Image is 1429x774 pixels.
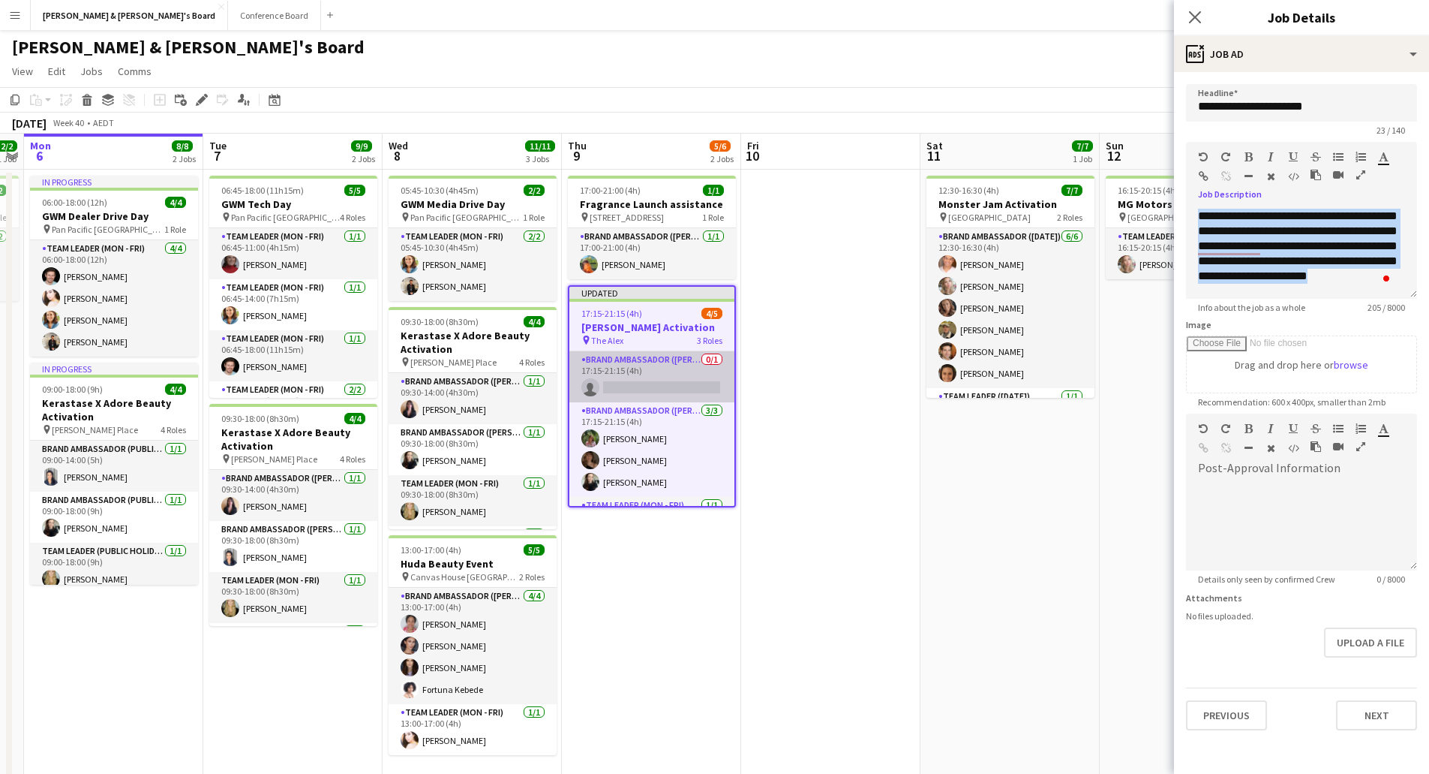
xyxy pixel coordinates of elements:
button: Ordered List [1355,151,1366,163]
button: Horizontal Line [1243,442,1253,454]
button: Next [1336,700,1417,730]
span: Tue [209,139,227,152]
div: 2 Jobs [173,153,196,164]
h3: Job Details [1174,8,1429,27]
app-card-role: Brand Ambassador ([PERSON_NAME])1/109:30-18:00 (8h30m)[PERSON_NAME] [389,424,557,475]
app-card-role: Team Leader ([DATE])1/1 [926,388,1094,439]
app-card-role: Team Leader (Mon - Fri)4/406:00-18:00 (12h)[PERSON_NAME][PERSON_NAME][PERSON_NAME][PERSON_NAME] [30,240,198,357]
button: [PERSON_NAME] & [PERSON_NAME]'s Board [31,1,228,30]
div: AEDT [93,117,114,128]
span: 1 Role [164,224,186,235]
span: 1 Role [523,212,545,223]
span: [PERSON_NAME] Place [231,453,317,465]
span: 9/9 [351,140,372,152]
span: 1 Role [702,212,724,223]
app-card-role: Brand Ambassador ([PERSON_NAME])1/109:30-14:00 (4h30m)[PERSON_NAME] [389,373,557,424]
span: 13:00-17:00 (4h) [401,544,461,556]
button: Redo [1220,423,1231,435]
span: 06:45-18:00 (11h15m) [221,185,304,196]
span: Details only seen by confirmed Crew [1186,574,1347,585]
app-card-role: Team Leader (Mon - Fri)1/109:30-18:00 (8h30m)[PERSON_NAME] [209,572,377,623]
a: Jobs [74,62,109,81]
button: Paste as plain text [1310,441,1321,453]
h3: GWM Media Drive Day [389,197,557,211]
app-job-card: 09:30-18:00 (8h30m)4/4Kerastase X Adore Beauty Activation [PERSON_NAME] Place4 RolesBrand Ambassa... [389,307,557,529]
app-card-role: Brand Ambassador ([PERSON_NAME])4/413:00-17:00 (4h)[PERSON_NAME][PERSON_NAME][PERSON_NAME]Fortuna... [389,588,557,704]
span: 1/1 [703,185,724,196]
h3: Kerastase X Adore Beauty Activation [389,329,557,356]
span: 5/6 [710,140,731,152]
span: [STREET_ADDRESS] [590,212,664,223]
app-job-card: 13:00-17:00 (4h)5/5Huda Beauty Event Canvas House [GEOGRAPHIC_DATA]2 RolesBrand Ambassador ([PERS... [389,535,557,755]
app-job-card: In progress06:00-18:00 (12h)4/4GWM Dealer Drive Day Pan Pacific [GEOGRAPHIC_DATA]1 RoleTeam Leade... [30,176,198,357]
div: To enrich screen reader interactions, please activate Accessibility in Grammarly extension settings [1186,209,1417,299]
span: 6 [28,147,51,164]
app-job-card: Updated17:15-21:15 (4h)4/5[PERSON_NAME] Activation The Alex3 RolesBrand Ambassador ([PERSON_NAME]... [568,285,736,507]
span: 4/4 [165,384,186,395]
h1: [PERSON_NAME] & [PERSON_NAME]'s Board [12,36,365,59]
button: Undo [1198,423,1208,435]
span: 17:00-21:00 (4h) [580,185,641,196]
app-job-card: 05:45-10:30 (4h45m)2/2GWM Media Drive Day Pan Pacific [GEOGRAPHIC_DATA]1 RoleTeam Leader (Mon - F... [389,176,557,301]
span: The Alex [591,335,623,346]
span: [GEOGRAPHIC_DATA] [1127,212,1210,223]
app-card-role: Brand Ambassador ([PERSON_NAME])0/117:15-21:15 (4h) [569,351,734,402]
span: 7/7 [1061,185,1082,196]
app-card-role: Brand Ambassador (Public Holiday)1/109:00-14:00 (5h)[PERSON_NAME] [30,441,198,492]
span: 09:30-18:00 (8h30m) [221,413,299,424]
span: 8/8 [172,140,193,152]
span: 7/7 [1072,140,1093,152]
span: View [12,65,33,78]
button: HTML Code [1288,442,1298,454]
div: No files uploaded. [1186,610,1417,622]
div: In progress [30,363,198,375]
h3: MG Motors Display [1106,197,1274,211]
h3: Huda Beauty Event [389,557,557,571]
app-card-role: Brand Ambassador ([PERSON_NAME])3/317:15-21:15 (4h)[PERSON_NAME][PERSON_NAME][PERSON_NAME] [569,402,734,497]
span: 9 [566,147,587,164]
app-card-role: Team Leader ([DATE])1/116:15-20:15 (4h)[PERSON_NAME] [1106,228,1274,279]
span: 16:15-20:15 (4h) [1118,185,1178,196]
app-card-role: Team Leader (Mon - Fri)2/207:30-15:00 (7h30m) [209,381,377,454]
span: Edit [48,65,65,78]
app-card-role: Team Leader (Mon - Fri)1/113:00-17:00 (4h)[PERSON_NAME] [389,704,557,755]
span: 23 / 140 [1364,125,1417,136]
h3: Fragrance Launch assistance [568,197,736,211]
app-card-role: Brand Ambassador ([PERSON_NAME])1/109:30-18:00 (8h30m)[PERSON_NAME] [209,521,377,572]
span: Canvas House [GEOGRAPHIC_DATA] [410,571,519,583]
app-job-card: 09:30-18:00 (8h30m)4/4Kerastase X Adore Beauty Activation [PERSON_NAME] Place4 RolesBrand Ambassa... [209,404,377,626]
h3: Kerastase X Adore Beauty Activation [209,426,377,453]
app-card-role: Team Leader (Mon - Fri)1/106:45-18:00 (11h15m)[PERSON_NAME] [209,330,377,381]
span: 205 / 8000 [1355,302,1417,313]
div: 2 Jobs [710,153,734,164]
button: Clear Formatting [1265,442,1276,454]
span: 12:30-16:30 (4h) [938,185,999,196]
div: 2 Jobs [352,153,375,164]
app-card-role: Team Leader (Mon - Fri)1/106:45-14:00 (7h15m)[PERSON_NAME] [209,279,377,330]
span: Info about the job as a whole [1186,302,1317,313]
app-job-card: 16:15-20:15 (4h)1/1MG Motors Display [GEOGRAPHIC_DATA]1 RoleTeam Leader ([DATE])1/116:15-20:15 (4... [1106,176,1274,279]
span: Week 40 [50,117,87,128]
span: 3 Roles [697,335,722,346]
button: Ordered List [1355,423,1366,435]
app-job-card: 12:30-16:30 (4h)7/7Monster Jam Activation [GEOGRAPHIC_DATA]2 RolesBrand Ambassador ([DATE])6/612:... [926,176,1094,398]
span: Recommendation: 600 x 400px, smaller than 2mb [1186,396,1397,408]
button: Fullscreen [1355,441,1366,453]
app-card-role: Brand Ambassador ([PERSON_NAME])1/1 [389,526,557,577]
span: 0 / 8000 [1364,574,1417,585]
button: Bold [1243,423,1253,435]
h3: [PERSON_NAME] Activation [569,321,734,334]
span: 11/11 [525,140,555,152]
button: Text Color [1378,151,1388,163]
app-job-card: 06:45-18:00 (11h15m)5/5GWM Tech Day Pan Pacific [GEOGRAPHIC_DATA]4 RolesTeam Leader (Mon - Fri)1/... [209,176,377,398]
span: 11 [924,147,943,164]
span: 2 Roles [519,571,545,583]
span: 17:15-21:15 (4h) [581,308,642,319]
span: 4 Roles [340,212,365,223]
span: Thu [568,139,587,152]
app-job-card: 17:00-21:00 (4h)1/1Fragrance Launch assistance [STREET_ADDRESS]1 RoleBrand Ambassador ([PERSON_NA... [568,176,736,279]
